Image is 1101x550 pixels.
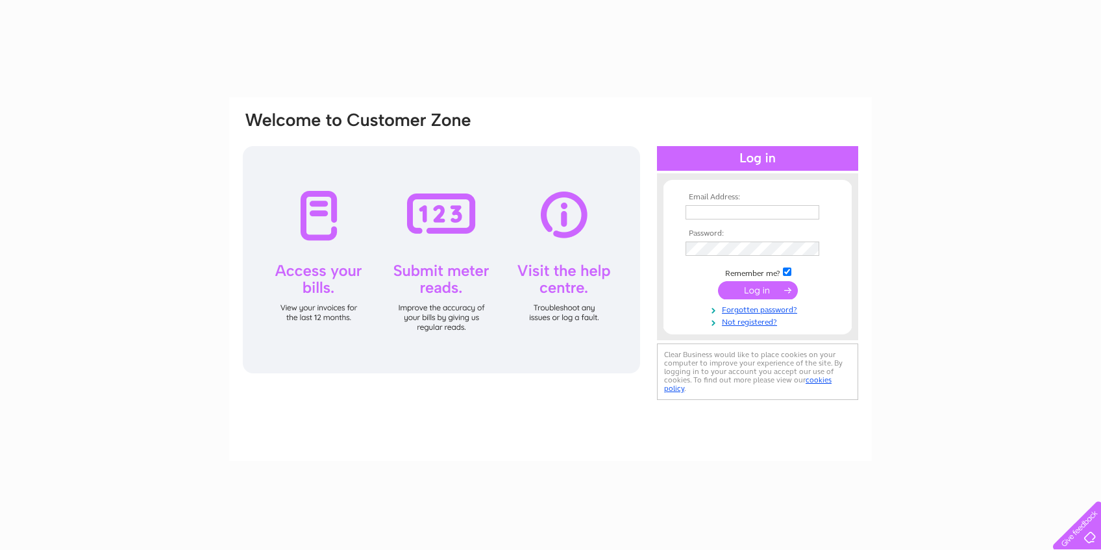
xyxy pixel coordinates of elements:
[682,193,833,202] th: Email Address:
[657,344,858,400] div: Clear Business would like to place cookies on your computer to improve your experience of the sit...
[718,281,798,299] input: Submit
[682,266,833,279] td: Remember me?
[686,303,833,315] a: Forgotten password?
[686,315,833,327] a: Not registered?
[664,375,832,393] a: cookies policy
[682,229,833,238] th: Password:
